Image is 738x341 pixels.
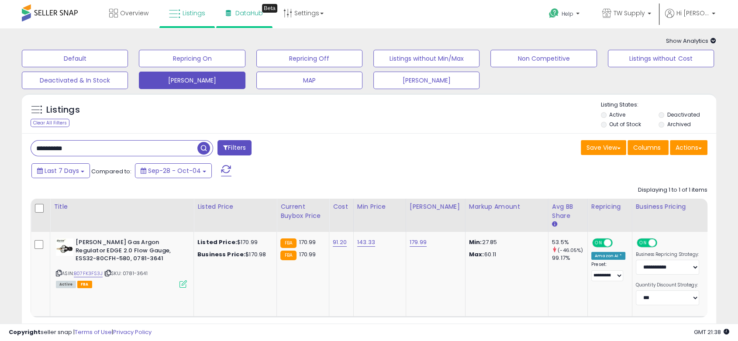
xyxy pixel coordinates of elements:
div: Clear All Filters [31,119,69,127]
div: Listed Price [197,202,273,211]
span: Show Analytics [666,37,716,45]
div: [PERSON_NAME] [410,202,462,211]
button: Deactivated & In Stock [22,72,128,89]
label: Out of Stock [609,121,641,128]
a: Privacy Policy [113,328,152,336]
div: Amazon AI * [591,252,625,260]
span: ON [638,239,648,247]
b: Listed Price: [197,238,237,246]
strong: Min: [469,238,482,246]
small: FBA [280,238,297,248]
div: Repricing [591,202,628,211]
div: Title [54,202,190,211]
button: Filters [217,140,252,155]
b: [PERSON_NAME] Gas Argon Regulator EDGE 2.0 Flow Gauge, ESS32-80CFH-580, 0781-3641 [76,238,182,265]
div: Avg BB Share [552,202,584,220]
button: Repricing Off [256,50,362,67]
span: OFF [655,239,669,247]
div: $170.99 [197,238,270,246]
span: Help [562,10,573,17]
span: Sep-28 - Oct-04 [148,166,201,175]
button: MAP [256,72,362,89]
span: All listings currently available for purchase on Amazon [56,281,76,288]
p: 60.11 [469,251,541,258]
strong: Max: [469,250,484,258]
div: Markup Amount [469,202,545,211]
div: ASIN: [56,238,187,287]
button: [PERSON_NAME] [373,72,479,89]
div: Current Buybox Price [280,202,325,220]
button: Listings without Cost [608,50,714,67]
span: Last 7 Days [45,166,79,175]
div: Displaying 1 to 1 of 1 items [638,186,707,194]
small: FBA [280,251,297,260]
small: Avg BB Share. [552,220,557,228]
p: Listing States: [601,101,716,109]
button: Last 7 Days [31,163,90,178]
a: Terms of Use [75,328,112,336]
label: Business Repricing Strategy: [636,251,699,258]
a: Help [542,1,588,28]
a: 179.99 [410,238,427,247]
div: Min Price [357,202,402,211]
span: FBA [77,281,92,288]
span: Columns [633,143,661,152]
div: Cost [333,202,350,211]
span: TW Supply [614,9,645,17]
span: Compared to: [91,167,131,176]
button: [PERSON_NAME] [139,72,245,89]
button: Non Competitive [490,50,597,67]
div: $170.98 [197,251,270,258]
label: Archived [667,121,691,128]
a: Hi [PERSON_NAME] [665,9,715,28]
a: 91.20 [333,238,347,247]
div: Business Pricing [636,202,724,211]
b: Business Price: [197,250,245,258]
label: Active [609,111,625,118]
span: 170.99 [299,250,316,258]
div: Tooltip anchor [262,4,277,13]
span: Hi [PERSON_NAME] [676,9,709,17]
label: Quantity Discount Strategy: [636,282,699,288]
p: 27.85 [469,238,541,246]
span: 2025-10-12 21:38 GMT [694,328,729,336]
span: OFF [611,239,625,247]
button: Actions [670,140,707,155]
span: | SKU: 0781-3641 [104,270,148,277]
span: Listings [183,9,205,17]
a: 143.33 [357,238,375,247]
button: Listings without Min/Max [373,50,479,67]
h5: Listings [46,104,80,116]
label: Deactivated [667,111,700,118]
small: (-46.05%) [558,247,583,254]
button: Sep-28 - Oct-04 [135,163,212,178]
strong: Copyright [9,328,41,336]
img: 51UO3jXGhaL._SL40_.jpg [56,238,73,256]
button: Repricing On [139,50,245,67]
span: ON [593,239,604,247]
a: B07FK3FS3J [74,270,103,277]
div: 99.17% [552,254,587,262]
span: DataHub [235,9,263,17]
span: 170.99 [299,238,316,246]
div: seller snap | | [9,328,152,337]
i: Get Help [548,8,559,19]
div: Preset: [591,262,625,281]
button: Columns [628,140,669,155]
button: Default [22,50,128,67]
button: Save View [581,140,626,155]
span: Overview [120,9,148,17]
div: 53.5% [552,238,587,246]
